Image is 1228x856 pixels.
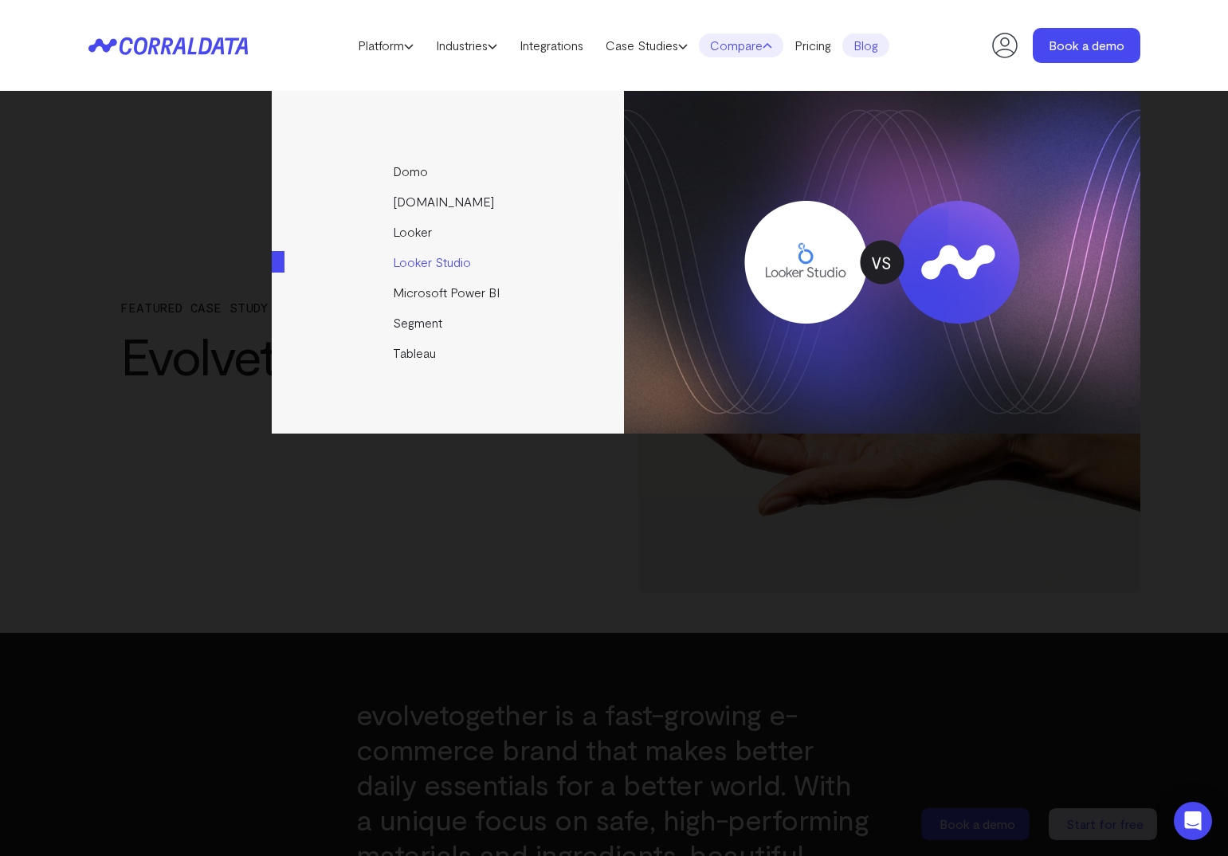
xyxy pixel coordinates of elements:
[1033,28,1140,63] a: Book a demo
[272,187,626,217] a: [DOMAIN_NAME]
[272,217,626,247] a: Looker
[508,33,594,57] a: Integrations
[272,247,626,277] a: Looker Studio
[272,277,626,308] a: Microsoft Power BI
[1174,802,1212,840] div: Open Intercom Messenger
[699,33,783,57] a: Compare
[425,33,508,57] a: Industries
[347,33,425,57] a: Platform
[842,33,889,57] a: Blog
[272,156,626,187] a: Domo
[272,308,626,338] a: Segment
[783,33,842,57] a: Pricing
[594,33,699,57] a: Case Studies
[272,338,626,368] a: Tableau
